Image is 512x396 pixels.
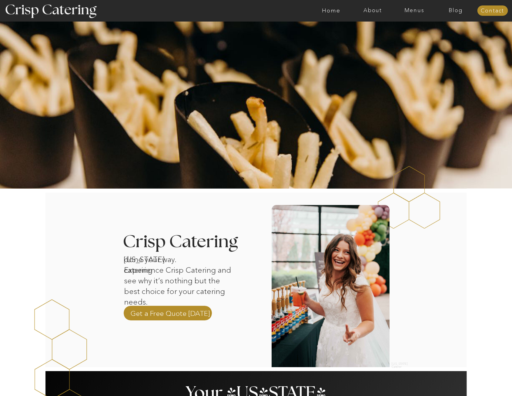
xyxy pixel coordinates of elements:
a: Menus [393,8,435,14]
p: done your way. Experience Crisp Catering and see why it’s nothing but the best choice for your ca... [124,254,235,293]
a: Contact [477,8,508,14]
iframe: podium webchat widget bubble [451,366,512,396]
a: Get a Free Quote [DATE] [130,309,210,318]
h3: Crisp Catering [123,233,253,251]
h1: [US_STATE] catering [124,254,187,262]
h2: [US_STATE] Caterer [392,362,410,366]
a: About [352,8,393,14]
a: Home [310,8,352,14]
a: Blog [435,8,477,14]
